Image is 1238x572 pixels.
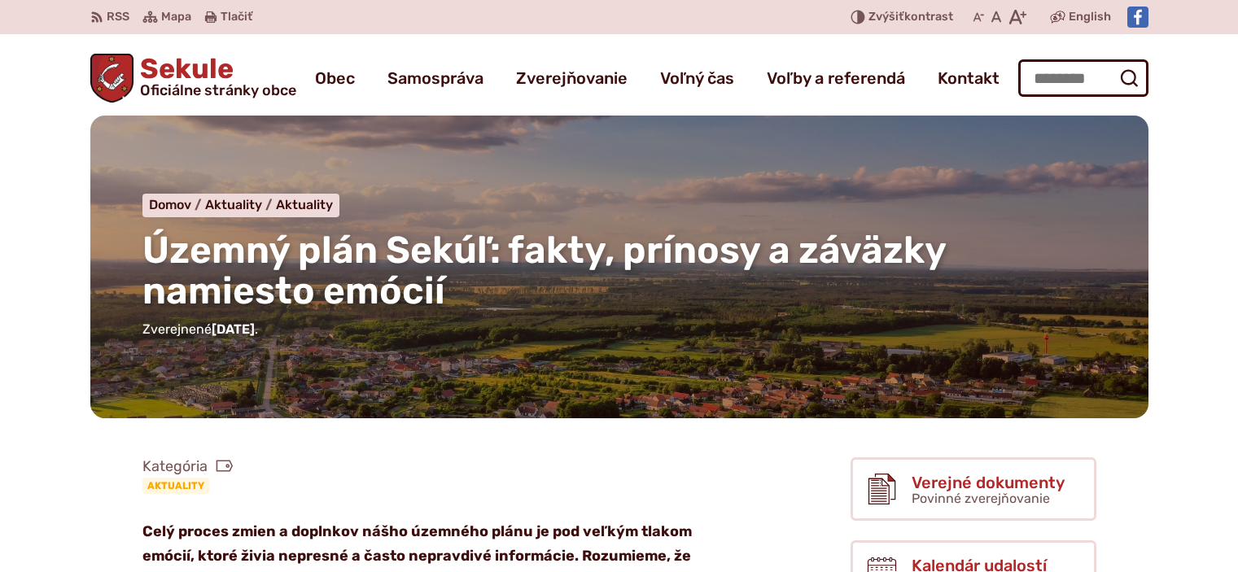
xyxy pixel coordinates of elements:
[149,197,191,212] span: Domov
[912,491,1050,506] span: Povinné zverejňovanie
[868,11,953,24] span: kontrast
[90,54,297,103] a: Logo Sekule, prejsť na domovskú stránku.
[142,478,209,494] a: Aktuality
[142,457,234,476] span: Kategória
[276,197,333,212] a: Aktuality
[387,55,483,101] a: Samospráva
[142,319,1096,340] p: Zverejnené .
[90,54,134,103] img: Prejsť na domovskú stránku
[212,321,255,337] span: [DATE]
[205,197,262,212] span: Aktuality
[912,474,1065,491] span: Verejné dokumenty
[1127,7,1148,28] img: Prejsť na Facebook stránku
[516,55,628,101] a: Zverejňovanie
[767,55,905,101] a: Voľby a referendá
[133,55,296,98] span: Sekule
[868,10,904,24] span: Zvýšiť
[938,55,1000,101] a: Kontakt
[1069,7,1111,27] span: English
[205,197,276,212] a: Aktuality
[140,83,296,98] span: Oficiálne stránky obce
[149,197,205,212] a: Domov
[1065,7,1114,27] a: English
[161,7,191,27] span: Mapa
[142,228,946,314] span: Územný plán Sekúľ: fakty, prínosy a záväzky namiesto emócií
[221,11,252,24] span: Tlačiť
[851,457,1096,521] a: Verejné dokumenty Povinné zverejňovanie
[660,55,734,101] a: Voľný čas
[107,7,129,27] span: RSS
[315,55,355,101] a: Obec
